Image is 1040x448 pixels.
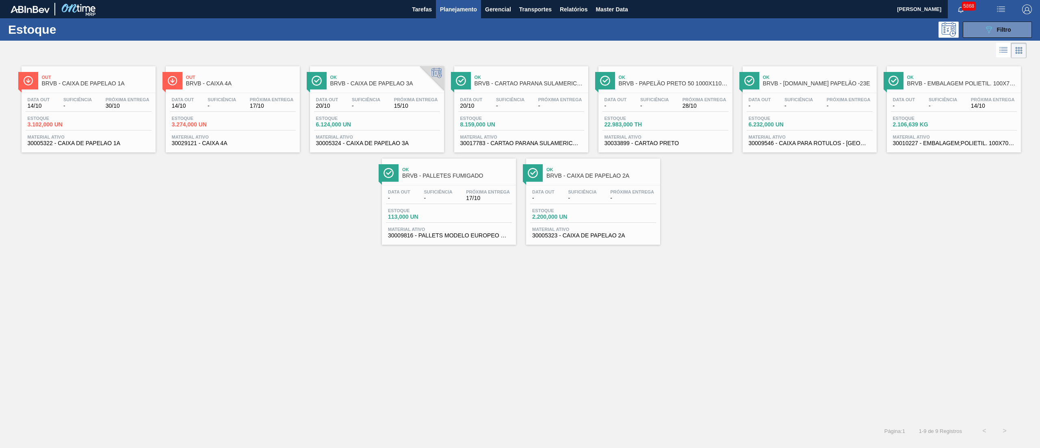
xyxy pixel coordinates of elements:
[907,75,1017,80] span: Ok
[948,4,974,15] button: Notificações
[974,421,994,441] button: <
[532,214,589,220] span: 2.200,000 UN
[604,140,726,146] span: 30033899 - CARTAO PRETO
[376,152,520,245] a: ÍconeOkBRVB - PALLETES FUMIGADOData out-Suficiência-Próxima Entrega17/10Estoque113,000 UNMaterial...
[749,116,806,121] span: Estoque
[316,116,373,121] span: Estoque
[63,103,92,109] span: -
[466,189,510,194] span: Próxima Entrega
[394,103,438,109] span: 15/10
[316,97,338,102] span: Data out
[11,6,50,13] img: TNhmsLtSVTkK8tSr43FrP2fwEKptu5GPRR3wAAAABJRU5ErkJggg==
[996,43,1011,58] div: Visão em Lista
[330,80,440,87] span: BRVB - CAIXA DE PAPELAO 3A
[352,103,380,109] span: -
[388,195,410,201] span: -
[568,189,596,194] span: Suficiência
[394,97,438,102] span: Próxima Entrega
[996,4,1006,14] img: userActions
[962,2,976,11] span: 5868
[971,97,1015,102] span: Próxima Entrega
[532,233,654,239] span: 30005323 - CAIXA DE PAPELAO 2A
[827,97,871,102] span: Próxima Entrega
[640,103,669,109] span: -
[604,116,661,121] span: Estoque
[460,97,483,102] span: Data out
[496,97,524,102] span: Suficiência
[186,80,296,87] span: BRVB - CAIXA 4A
[893,97,915,102] span: Data out
[172,135,294,139] span: Material ativo
[749,97,771,102] span: Data out
[893,135,1015,139] span: Material ativo
[424,195,452,201] span: -
[485,4,511,14] span: Gerencial
[532,208,589,213] span: Estoque
[474,75,584,80] span: Ok
[763,80,873,87] span: BRVB - CX.DE PAPELÃO -23E
[938,22,959,38] div: Pogramando: nenhum usuário selecionado
[388,227,510,232] span: Material ativo
[172,122,229,128] span: 3.274,000 UN
[619,75,728,80] span: Ok
[519,4,552,14] span: Transportes
[388,214,445,220] span: 113,000 UN
[304,60,448,152] a: ÍconeOkBRVB - CAIXA DE PAPELAO 3AData out20/10Suficiência-Próxima Entrega15/10Estoque6.124,000 UN...
[929,103,957,109] span: -
[784,103,813,109] span: -
[106,103,149,109] span: 30/10
[440,4,477,14] span: Planejamento
[352,97,380,102] span: Suficiência
[460,122,517,128] span: 8.159,000 UN
[448,60,592,152] a: ÍconeOkBRVB - CARTAO PARANA SULAMERICANAData out20/10Suficiência-Próxima Entrega-Estoque8.159,000...
[763,75,873,80] span: Ok
[172,140,294,146] span: 30029121 - CAIXA 4A
[460,135,582,139] span: Material ativo
[28,122,84,128] span: 3.102,000 UN
[737,60,881,152] a: ÍconeOkBRVB - [DOMAIN_NAME] PAPELÃO -23EData out-Suficiência-Próxima Entrega-Estoque6.232,000 UNM...
[402,167,512,172] span: Ok
[568,195,596,201] span: -
[63,97,92,102] span: Suficiência
[388,208,445,213] span: Estoque
[546,173,656,179] span: BRVB - CAIXA DE PAPELAO 2A
[893,103,915,109] span: -
[749,103,771,109] span: -
[42,80,152,87] span: BRVB - CAIXA DE PAPELAO 1A
[592,60,737,152] a: ÍconeOkBRVB - PAPELÃO PRETO 50 1000X1100MMData out-Suficiência-Próxima Entrega28/10Estoque22.983,...
[682,97,726,102] span: Próxima Entrega
[997,26,1011,33] span: Filtro
[208,97,236,102] span: Suficiência
[412,4,432,14] span: Tarefas
[893,116,950,121] span: Estoque
[28,103,50,109] span: 14/10
[42,75,152,80] span: Out
[186,75,296,80] span: Out
[619,80,728,87] span: BRVB - PAPELÃO PRETO 50 1000X1100MM
[28,140,149,146] span: 30005322 - CAIXA DE PAPELAO 1A
[532,227,654,232] span: Material ativo
[893,122,950,128] span: 2.106,639 KG
[250,103,294,109] span: 17/10
[316,122,373,128] span: 6.124,000 UN
[744,76,754,86] img: Ícone
[460,103,483,109] span: 20/10
[1011,43,1027,58] div: Visão em Cards
[827,103,871,109] span: -
[532,195,555,201] span: -
[460,140,582,146] span: 30017783 - CARTAO PARANA SULAMERICANA
[520,152,664,245] a: ÍconeOkBRVB - CAIXA DE PAPELAO 2AData out-Suficiência-Próxima Entrega-Estoque2.200,000 UNMaterial...
[172,97,194,102] span: Data out
[600,76,610,86] img: Ícone
[460,116,517,121] span: Estoque
[316,135,438,139] span: Material ativo
[28,135,149,139] span: Material ativo
[250,97,294,102] span: Próxima Entrega
[160,60,304,152] a: ÍconeOutBRVB - CAIXA 4AData out14/10Suficiência-Próxima Entrega17/10Estoque3.274,000 UNMaterial a...
[546,167,656,172] span: Ok
[604,135,726,139] span: Material ativo
[610,195,654,201] span: -
[474,80,584,87] span: BRVB - CARTAO PARANA SULAMERICANA
[496,103,524,109] span: -
[330,75,440,80] span: Ok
